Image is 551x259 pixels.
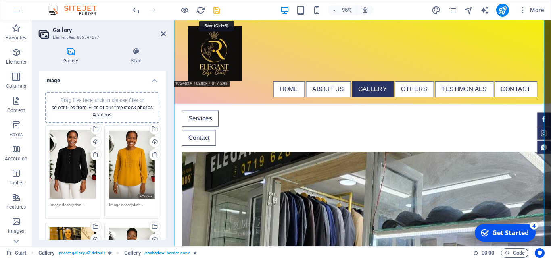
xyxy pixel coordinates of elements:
p: Accordion [5,155,27,162]
h6: 95% [340,5,353,15]
h6: Session time [473,248,495,258]
i: Undo: Change gallery images (Ctrl+Z) [131,6,141,15]
button: undo [131,5,141,15]
i: On resize automatically adjust zoom level to fit chosen device. [361,6,369,14]
p: Columns [6,83,26,89]
div: WhatsAppImage2025-08-13at6.30.46PM4-sUehGW5q5vnSP1pbnW4iTA.jpeg [109,130,155,199]
button: More [516,4,547,17]
img: Editor Logo [46,5,107,15]
h4: Gallery [39,48,106,64]
i: Design (Ctrl+Alt+Y) [432,6,441,15]
button: Usercentrics [535,248,545,258]
i: Pages (Ctrl+Alt+S) [448,6,457,15]
h4: Image [39,71,166,85]
button: Code [501,248,528,258]
span: : [487,250,488,256]
div: Get Started [22,8,58,17]
p: Content [7,107,25,114]
i: Reload page [196,6,205,15]
span: Click to select. Double-click to edit [38,248,55,258]
i: Element contains an animation [193,251,197,255]
p: Boxes [10,131,23,138]
div: WhatsAppImage2025-08-13at6.30.46PM5-El8W4urCCtNpSRnDKrtHTw.jpeg [50,130,96,199]
button: publish [496,4,509,17]
p: Elements [6,59,27,65]
button: pages [448,5,457,15]
i: This element is a customizable preset [108,251,112,255]
p: Tables [9,180,23,186]
i: AI Writer [480,6,489,15]
button: save [212,5,221,15]
button: design [432,5,441,15]
button: reload [196,5,205,15]
button: 95% [328,5,357,15]
p: Features [6,204,26,210]
p: Favorites [6,35,26,41]
a: select files from Files or our free stock photos & videos [52,105,153,118]
span: Code [505,248,525,258]
span: 00 00 [482,248,494,258]
span: . noshadow .border-none [144,248,190,258]
nav: breadcrumb [38,248,197,258]
span: More [519,6,544,14]
i: Navigator [464,6,473,15]
h3: Element #ed-885547277 [53,34,150,41]
span: . preset-gallery-v3-default [58,248,104,258]
span: Drag files here, click to choose files or [52,97,153,118]
span: Click to select. Double-click to edit [124,248,141,258]
p: Images [8,228,25,234]
button: navigator [464,5,474,15]
a: Click to cancel selection. Double-click to open Pages [6,248,27,258]
i: Publish [498,6,507,15]
h2: Gallery [53,27,166,34]
div: Get Started 4 items remaining, 20% complete [4,3,65,21]
div: 4 [60,1,68,9]
button: text_generator [480,5,490,15]
h4: Style [106,48,166,64]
